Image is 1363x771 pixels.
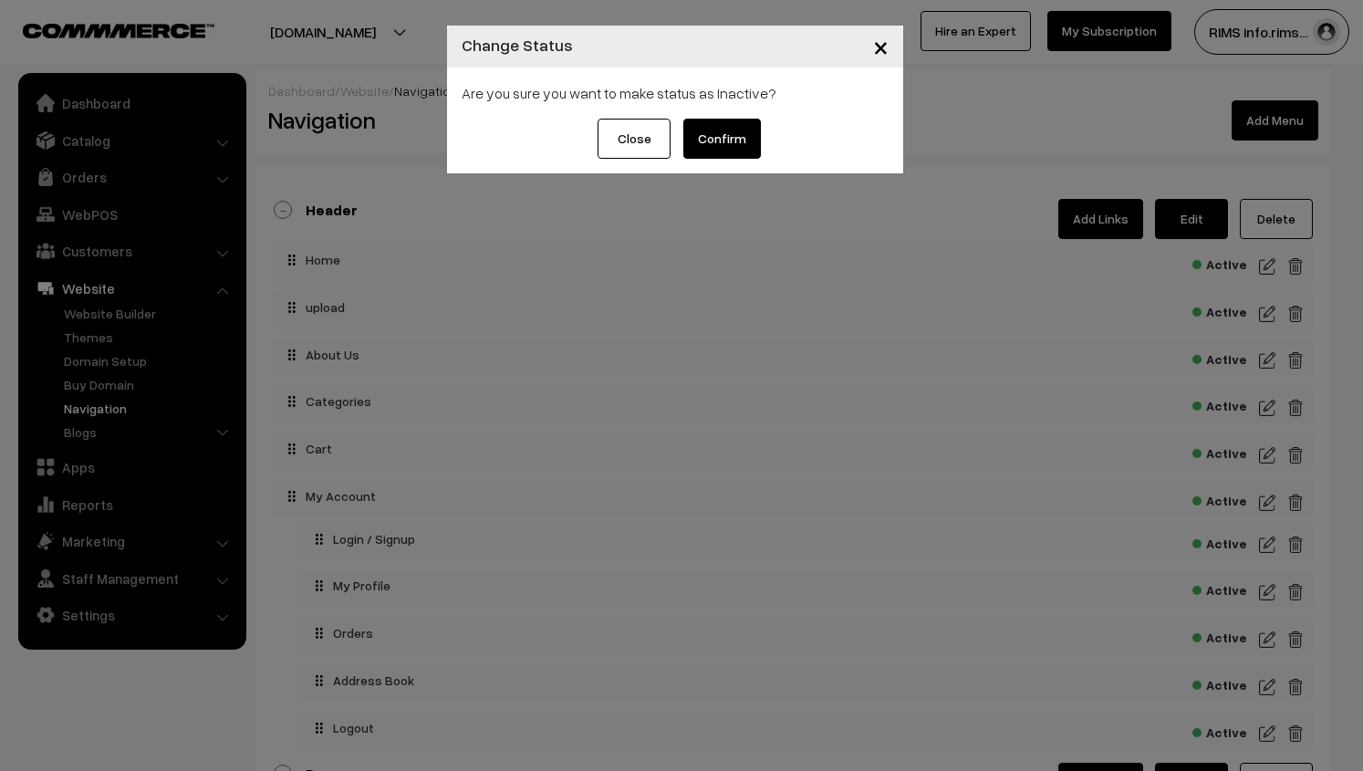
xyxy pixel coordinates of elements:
button: Confirm [683,119,761,159]
h4: Change Status [462,33,573,57]
div: Are you sure you want to make status as Inactive? [462,82,889,104]
button: Close [598,119,671,159]
button: Close [858,18,903,75]
span: × [873,29,889,63]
